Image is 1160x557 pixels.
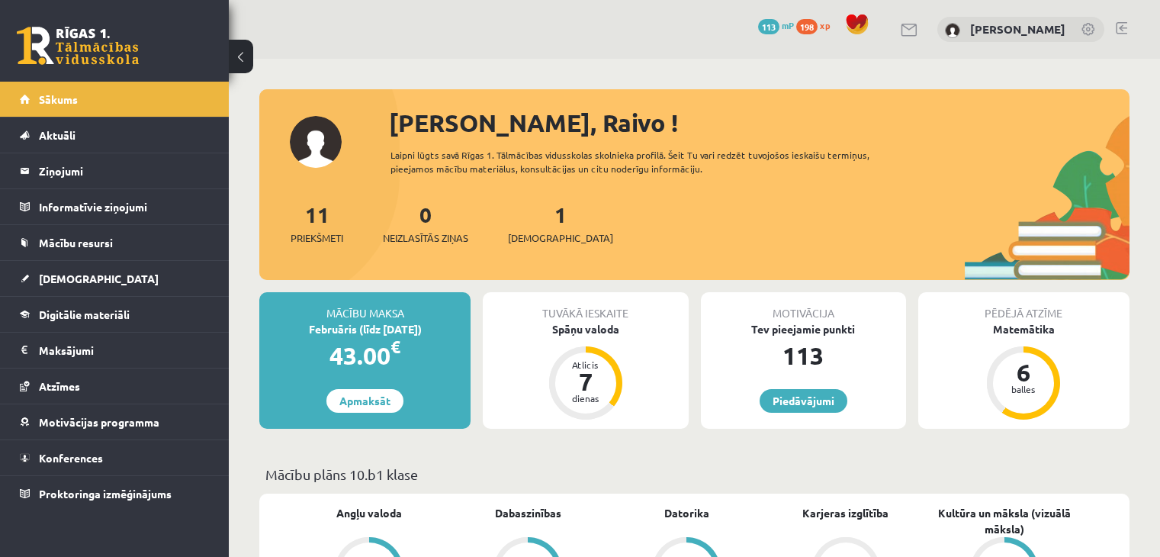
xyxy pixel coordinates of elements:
span: Priekšmeti [291,230,343,246]
img: Raivo Jurciks [945,23,960,38]
div: Atlicis [563,360,609,369]
a: Informatīvie ziņojumi [20,189,210,224]
a: Angļu valoda [336,505,402,521]
a: Piedāvājumi [760,389,847,413]
span: 113 [758,19,779,34]
div: 7 [563,369,609,394]
div: Spāņu valoda [483,321,688,337]
span: Neizlasītās ziņas [383,230,468,246]
a: Sākums [20,82,210,117]
span: Proktoringa izmēģinājums [39,487,172,501]
div: 6 [1001,360,1046,385]
a: Kultūra un māksla (vizuālā māksla) [925,505,1084,537]
a: Matemātika 6 balles [918,321,1129,422]
a: Proktoringa izmēģinājums [20,476,210,511]
span: [DEMOGRAPHIC_DATA] [508,230,613,246]
a: 0Neizlasītās ziņas [383,201,468,246]
a: Maksājumi [20,333,210,368]
div: Motivācija [701,292,906,321]
a: 113 mP [758,19,794,31]
div: balles [1001,385,1046,394]
legend: Informatīvie ziņojumi [39,189,210,224]
span: € [390,336,400,358]
a: 1[DEMOGRAPHIC_DATA] [508,201,613,246]
span: Motivācijas programma [39,415,159,429]
div: 113 [701,337,906,374]
a: 11Priekšmeti [291,201,343,246]
div: dienas [563,394,609,403]
legend: Maksājumi [39,333,210,368]
a: [PERSON_NAME] [970,21,1065,37]
a: Ziņojumi [20,153,210,188]
a: Apmaksāt [326,389,403,413]
a: Konferences [20,440,210,475]
a: Aktuāli [20,118,210,153]
div: Tuvākā ieskaite [483,292,688,321]
a: Motivācijas programma [20,404,210,439]
a: Spāņu valoda Atlicis 7 dienas [483,321,688,422]
div: Matemātika [918,321,1129,337]
span: Konferences [39,451,103,465]
a: Atzīmes [20,369,210,404]
span: 198 [796,19,818,34]
a: 198 xp [796,19,837,31]
a: Datorika [664,505,709,521]
span: [DEMOGRAPHIC_DATA] [39,272,159,285]
span: Digitālie materiāli [39,307,130,321]
div: 43.00 [259,337,471,374]
div: Februāris (līdz [DATE]) [259,321,471,337]
div: Pēdējā atzīme [918,292,1129,321]
div: [PERSON_NAME], Raivo ! [389,105,1129,141]
a: Digitālie materiāli [20,297,210,332]
span: Sākums [39,92,78,106]
span: Aktuāli [39,128,76,142]
a: [DEMOGRAPHIC_DATA] [20,261,210,296]
div: Mācību maksa [259,292,471,321]
a: Rīgas 1. Tālmācības vidusskola [17,27,139,65]
a: Dabaszinības [495,505,561,521]
a: Karjeras izglītība [802,505,888,521]
span: mP [782,19,794,31]
span: Atzīmes [39,379,80,393]
a: Mācību resursi [20,225,210,260]
div: Tev pieejamie punkti [701,321,906,337]
legend: Ziņojumi [39,153,210,188]
span: xp [820,19,830,31]
p: Mācību plāns 10.b1 klase [265,464,1123,485]
div: Laipni lūgts savā Rīgas 1. Tālmācības vidusskolas skolnieka profilā. Šeit Tu vari redzēt tuvojošo... [390,148,913,175]
span: Mācību resursi [39,236,113,250]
